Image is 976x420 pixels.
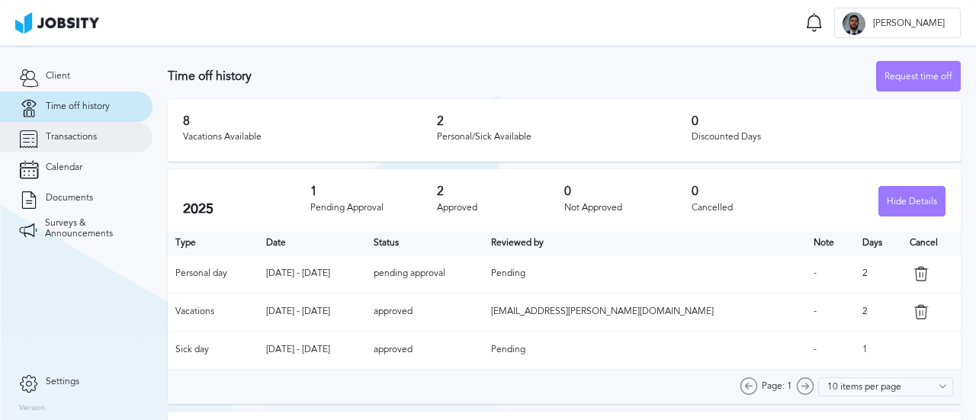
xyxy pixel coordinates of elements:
[692,132,945,143] div: Discounted Days
[168,69,876,83] h3: Time off history
[814,344,817,354] span: -
[437,203,564,213] div: Approved
[19,404,47,413] label: Version:
[46,101,110,112] span: Time off history
[366,232,483,255] th: Toggle SortBy
[366,293,483,331] td: approved
[46,193,93,204] span: Documents
[183,114,437,128] h3: 8
[258,293,366,331] td: [DATE] - [DATE]
[258,331,366,369] td: [DATE] - [DATE]
[168,331,258,369] td: Sick day
[876,61,961,91] button: Request time off
[258,255,366,293] td: [DATE] - [DATE]
[45,218,133,239] span: Surveys & Announcements
[183,132,437,143] div: Vacations Available
[877,62,960,92] div: Request time off
[46,71,70,82] span: Client
[483,232,806,255] th: Toggle SortBy
[855,293,902,331] td: 2
[564,203,692,213] div: Not Approved
[168,293,258,331] td: Vacations
[564,184,692,198] h3: 0
[310,203,438,213] div: Pending Approval
[814,268,817,278] span: -
[366,255,483,293] td: pending approval
[183,201,310,217] h2: 2025
[692,203,819,213] div: Cancelled
[437,132,691,143] div: Personal/Sick Available
[762,381,792,392] span: Page: 1
[834,8,961,38] button: F[PERSON_NAME]
[168,255,258,293] td: Personal day
[46,162,82,173] span: Calendar
[692,114,945,128] h3: 0
[258,232,366,255] th: Toggle SortBy
[310,184,438,198] h3: 1
[46,132,97,143] span: Transactions
[366,331,483,369] td: approved
[855,331,902,369] td: 1
[491,268,525,278] span: Pending
[692,184,819,198] h3: 0
[855,232,902,255] th: Days
[437,184,564,198] h3: 2
[491,306,714,316] span: [EMAIL_ADDRESS][PERSON_NAME][DOMAIN_NAME]
[491,344,525,354] span: Pending
[814,306,817,316] span: -
[843,12,865,35] div: F
[865,18,952,29] span: [PERSON_NAME]
[46,377,79,387] span: Settings
[902,232,961,255] th: Cancel
[15,12,99,34] img: ab4bad089aa723f57921c736e9817d99.png
[879,187,945,217] div: Hide Details
[855,255,902,293] td: 2
[878,186,945,216] button: Hide Details
[168,232,258,255] th: Type
[806,232,855,255] th: Toggle SortBy
[437,114,691,128] h3: 2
